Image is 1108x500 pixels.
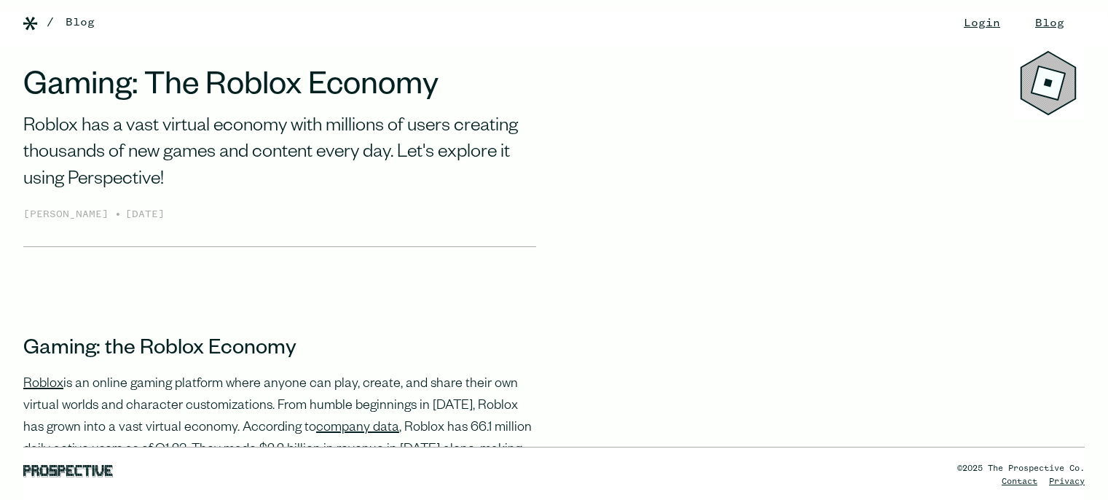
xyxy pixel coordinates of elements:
a: Contact [1002,477,1037,486]
a: Blog [66,14,95,31]
div: • [114,206,122,223]
a: Roblox [23,378,63,392]
div: ©2025 The Prospective Co. [957,462,1085,475]
div: [DATE] [125,207,165,223]
h3: Gaming: the Roblox Economy [23,339,536,362]
a: Privacy [1049,477,1085,486]
p: ‍ [23,294,536,316]
div: / [47,14,54,31]
div: [PERSON_NAME] [23,207,114,223]
div: Roblox has a vast virtual economy with millions of users creating thousands of new games and cont... [23,114,536,194]
h1: Gaming: The Roblox Economy [23,70,536,109]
